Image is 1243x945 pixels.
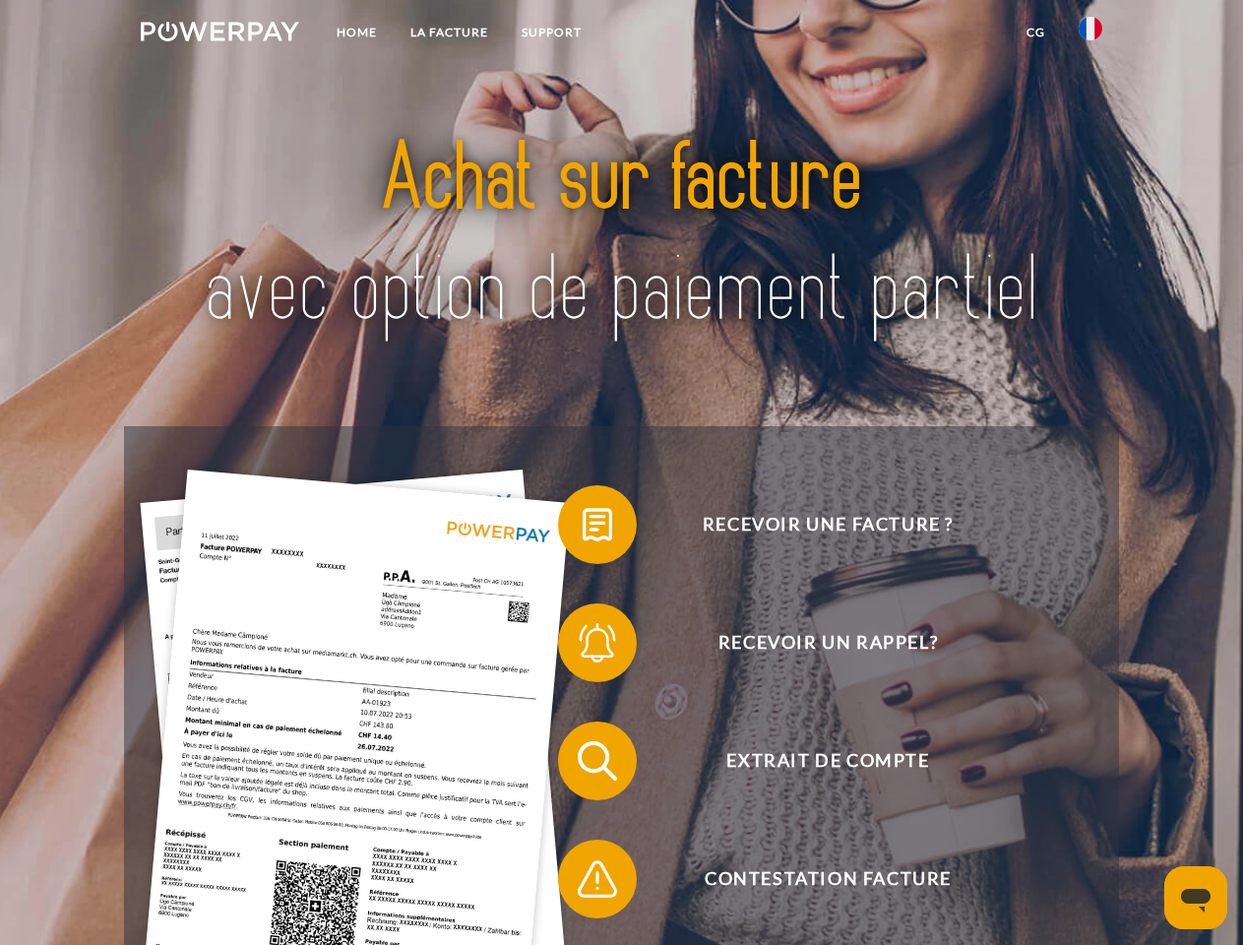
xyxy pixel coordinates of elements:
iframe: Bouton de lancement de la fenêtre de messagerie [1164,866,1227,929]
span: Recevoir un rappel? [587,603,1069,682]
img: logo-powerpay-white.svg [141,22,299,41]
a: LA FACTURE [394,15,505,50]
img: qb_bell.svg [573,618,622,667]
img: title-powerpay_fr.svg [188,94,1055,377]
span: Contestation Facture [587,840,1069,918]
img: qb_bill.svg [573,500,622,549]
button: Extrait de compte [558,722,1070,800]
button: Recevoir un rappel? [558,603,1070,682]
span: Extrait de compte [587,722,1069,800]
a: Home [320,15,394,50]
img: qb_search.svg [573,736,622,786]
a: CG [1010,15,1062,50]
button: Recevoir une facture ? [558,485,1070,564]
img: fr [1079,17,1102,40]
img: qb_warning.svg [573,854,622,904]
button: Contestation Facture [558,840,1070,918]
a: Support [505,15,598,50]
span: Recevoir une facture ? [587,485,1069,564]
